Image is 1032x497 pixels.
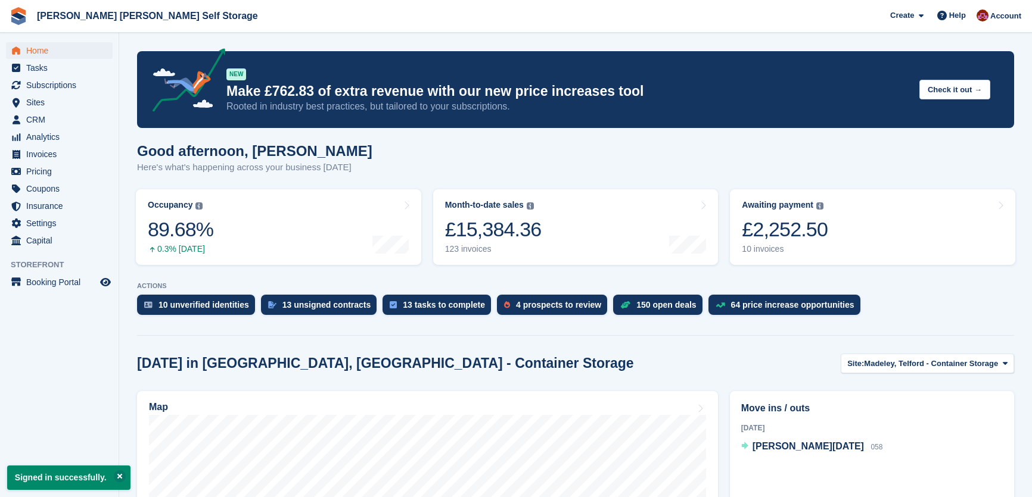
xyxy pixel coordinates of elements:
div: 13 unsigned contracts [282,300,371,310]
p: Signed in successfully. [7,465,130,490]
span: Home [26,42,98,59]
h1: Good afternoon, [PERSON_NAME] [137,143,372,159]
a: menu [6,274,113,290]
img: deal-1b604bf984904fb50ccaf53a9ad4b4a5d6e5aea283cecdc64d6e3604feb123c2.svg [620,301,630,309]
img: stora-icon-8386f47178a22dfd0bd8f6a31ec36ba5ce8667c1dd55bd0f319d3a0aa187defe.svg [10,7,27,25]
span: Help [949,10,966,21]
span: 058 [871,443,882,451]
p: Make £762.83 of extra revenue with our new price increases tool [226,83,910,100]
span: Storefront [11,259,119,271]
span: Booking Portal [26,274,98,290]
span: Capital [26,232,98,249]
a: Preview store [98,275,113,289]
a: menu [6,94,113,111]
img: contract_signature_icon-13c848040528278c33f63329250d36e43548de30e8caae1d1a13099fd9432cc5.svg [268,301,276,308]
div: 123 invoices [445,244,542,254]
div: 89.68% [148,217,213,242]
div: 0.3% [DATE] [148,244,213,254]
a: menu [6,180,113,197]
img: prospect-51fa495bee0391a8d652442698ab0144808aea92771e9ea1ae160a38d050c398.svg [504,301,510,308]
img: task-75834270c22a3079a89374b754ae025e5fb1db73e45f91037f5363f120a921f8.svg [390,301,397,308]
h2: Move ins / outs [741,401,1003,415]
span: Account [990,10,1021,22]
div: 4 prospects to review [516,300,601,310]
img: icon-info-grey-7440780725fd019a000dd9b08b2336e03edf1995a4989e88bcd33f0948082b44.svg [816,202,823,210]
span: Settings [26,215,98,232]
img: price-adjustments-announcement-icon-8257ccfd72463d97f412b2fc003d46551f7dbcb40ab6d574587a9cd5c0d94... [142,48,226,116]
img: verify_identity-adf6edd0f0f0b5bbfe63781bf79b02c33cf7c696d77639b501bdc392416b5a36.svg [144,301,153,308]
span: [PERSON_NAME][DATE] [753,441,864,451]
a: menu [6,198,113,214]
a: 150 open deals [613,295,708,321]
div: 150 open deals [636,300,696,310]
a: [PERSON_NAME] [PERSON_NAME] Self Storage [32,6,263,26]
div: 10 invoices [742,244,828,254]
a: Month-to-date sales £15,384.36 123 invoices [433,189,719,265]
span: Coupons [26,180,98,197]
span: Site: [847,358,864,370]
img: icon-info-grey-7440780725fd019a000dd9b08b2336e03edf1995a4989e88bcd33f0948082b44.svg [195,202,203,210]
span: Sites [26,94,98,111]
h2: [DATE] in [GEOGRAPHIC_DATA], [GEOGRAPHIC_DATA] - Container Storage [137,355,634,371]
span: Insurance [26,198,98,214]
a: Awaiting payment £2,252.50 10 invoices [730,189,1015,265]
span: Pricing [26,163,98,180]
a: 13 tasks to complete [383,295,497,321]
a: menu [6,215,113,232]
a: menu [6,77,113,93]
a: 4 prospects to review [497,295,613,321]
a: Occupancy 89.68% 0.3% [DATE] [136,189,421,265]
button: Site: Madeley, Telford - Container Storage [841,354,1014,373]
p: Here's what's happening across your business [DATE] [137,161,372,174]
div: 10 unverified identities [158,300,249,310]
span: Tasks [26,60,98,76]
h2: Map [149,402,168,412]
a: 10 unverified identities [137,295,261,321]
button: Check it out → [919,80,990,99]
div: Awaiting payment [742,200,813,210]
a: menu [6,42,113,59]
a: menu [6,163,113,180]
span: CRM [26,111,98,128]
a: menu [6,146,113,162]
a: 64 price increase opportunities [708,295,866,321]
div: NEW [226,68,246,80]
img: Ben Spickernell [977,10,989,21]
img: icon-info-grey-7440780725fd019a000dd9b08b2336e03edf1995a4989e88bcd33f0948082b44.svg [527,202,534,210]
p: Rooted in industry best practices, but tailored to your subscriptions. [226,100,910,113]
a: menu [6,111,113,128]
div: 64 price increase opportunities [731,300,854,310]
a: menu [6,129,113,145]
div: £15,384.36 [445,217,542,242]
div: 13 tasks to complete [403,300,485,310]
span: Create [890,10,914,21]
a: menu [6,232,113,249]
p: ACTIONS [137,282,1014,290]
div: Month-to-date sales [445,200,524,210]
div: Occupancy [148,200,192,210]
span: Subscriptions [26,77,98,93]
a: menu [6,60,113,76]
span: Analytics [26,129,98,145]
div: [DATE] [741,423,1003,433]
a: 13 unsigned contracts [261,295,383,321]
span: Madeley, Telford - Container Storage [864,358,998,370]
div: £2,252.50 [742,217,828,242]
a: [PERSON_NAME][DATE] 058 [741,439,883,455]
span: Invoices [26,146,98,162]
img: price_increase_opportunities-93ffe204e8149a01c8c9dc8f82e8f89637d9d84a8eef4429ea346261dce0b2c0.svg [716,302,725,308]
